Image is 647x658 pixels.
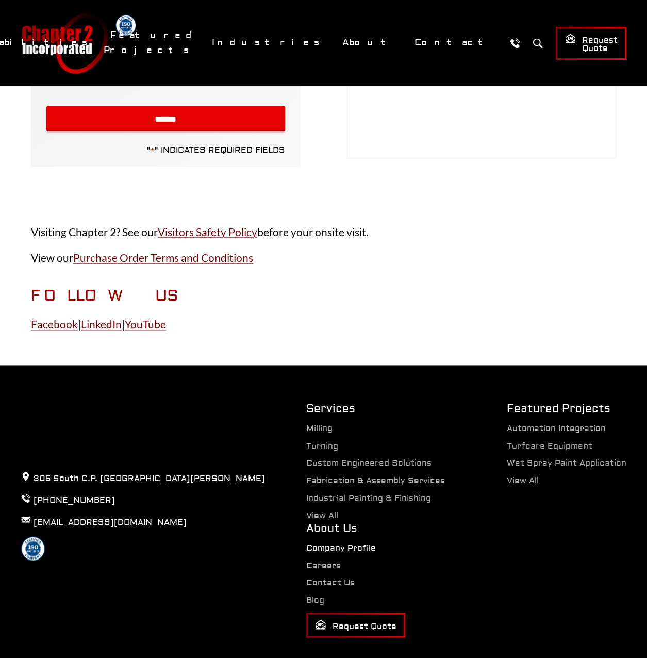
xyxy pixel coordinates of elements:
a: Fabrication & Assembly Services [306,475,445,486]
p: View our [31,249,616,267]
a: Featured Projects [104,24,200,61]
a: Contact [408,31,500,54]
a: Contact Us [306,577,355,587]
span: Request Quote [315,619,396,632]
p: " " indicates required fields [146,145,285,156]
a: Milling [306,423,333,434]
a: Call Us [505,34,524,53]
a: View All [306,510,338,520]
a: [EMAIL_ADDRESS][DOMAIN_NAME] [34,517,187,527]
h2: About Us [306,520,405,535]
a: Turfcare Equipment [507,441,592,451]
p: | | [31,316,616,333]
a: Request Quote [556,27,626,60]
a: Industrial Painting & Finishing [306,493,431,503]
a: Chapter 2 Incorporated [21,12,108,74]
a: Industries [205,31,330,54]
a: Facebook [31,318,78,331]
a: LinkedIn [81,318,122,331]
a: Visitors Safety Policy [158,225,257,238]
h2: Featured Projects [507,401,626,416]
a: About [336,31,403,54]
a: [PHONE_NUMBER] [34,495,115,505]
a: Wet Spray Paint Application [507,458,626,468]
a: Careers [306,560,341,570]
h2: Services [306,401,445,416]
a: Turning [306,441,338,451]
a: View All [507,475,539,486]
a: Request Quote [306,613,405,637]
button: Search [528,34,547,53]
h3: FOLLOW US [31,287,616,305]
a: YouTube [125,318,166,331]
span: Request Quote [565,33,618,54]
a: Purchase Order Terms and Conditions [73,251,253,264]
a: Custom Engineered Solutions [306,458,432,468]
p: Visiting Chapter 2? See our before your onsite visit. [31,223,616,241]
a: Blog [306,595,324,605]
a: Company Profile [306,542,376,553]
a: Automation Integration [507,423,606,434]
p: 305 South C.P. [GEOGRAPHIC_DATA][PERSON_NAME] [21,471,265,485]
